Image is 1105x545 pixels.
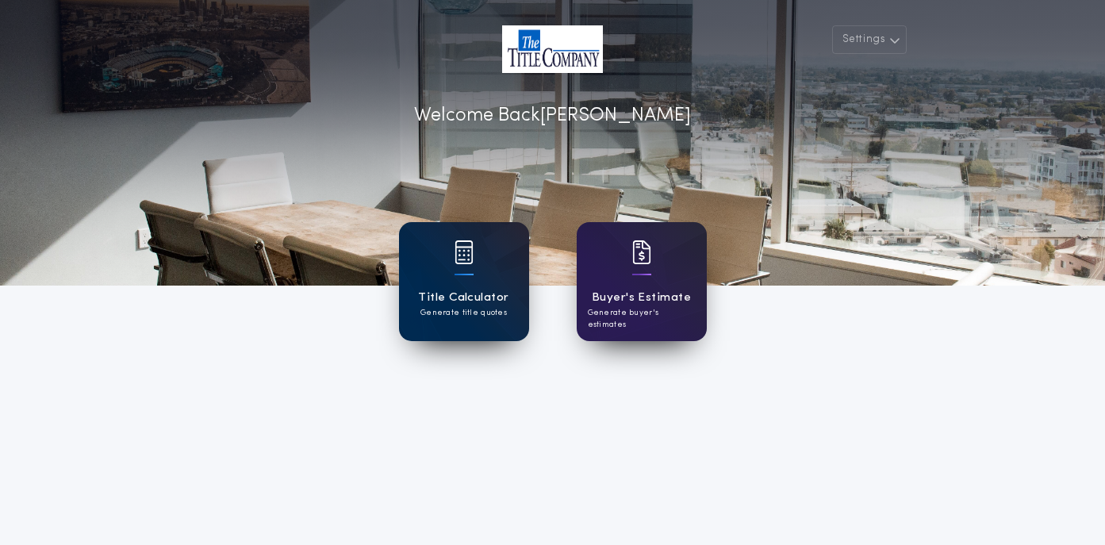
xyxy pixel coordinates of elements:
[455,240,474,264] img: card icon
[832,25,907,54] button: Settings
[414,102,691,130] p: Welcome Back [PERSON_NAME]
[420,307,507,319] p: Generate title quotes
[592,289,691,307] h1: Buyer's Estimate
[399,222,529,341] a: card iconTitle CalculatorGenerate title quotes
[588,307,696,331] p: Generate buyer's estimates
[577,222,707,341] a: card iconBuyer's EstimateGenerate buyer's estimates
[632,240,651,264] img: card icon
[502,25,603,73] img: account-logo
[418,289,508,307] h1: Title Calculator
